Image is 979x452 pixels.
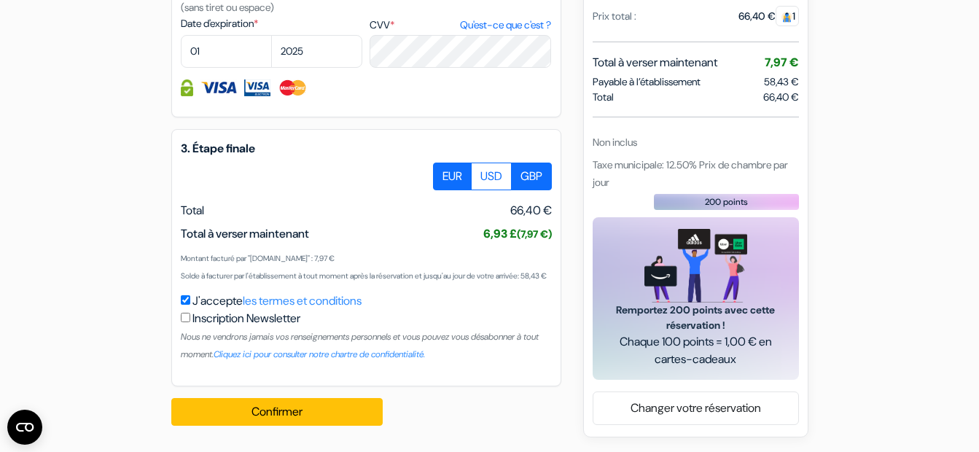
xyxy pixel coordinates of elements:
span: 6,93 £ [483,226,552,241]
span: 66,40 € [763,90,799,105]
span: Total [593,90,614,105]
small: (sans tiret ou espace) [181,1,274,14]
label: GBP [511,163,552,190]
h5: 3. Étape finale [181,141,552,155]
a: les termes et conditions [243,293,362,308]
span: Total à verser maintenant [181,226,309,241]
small: Montant facturé par "[DOMAIN_NAME]" : 7,97 € [181,254,335,263]
a: Changer votre réservation [593,394,798,422]
label: EUR [433,163,472,190]
img: Information de carte de crédit entièrement encryptée et sécurisée [181,79,193,96]
label: USD [471,163,512,190]
img: Visa [200,79,237,96]
small: (7,97 €) [517,227,552,241]
button: Ouvrir le widget CMP [7,410,42,445]
label: Date d'expiration [181,16,362,31]
span: Chaque 100 points = 1,00 € en cartes-cadeaux [610,333,781,368]
label: J'accepte [192,292,362,310]
button: Confirmer [171,398,383,426]
label: Inscription Newsletter [192,310,300,327]
span: 200 points [705,195,748,209]
span: 66,40 € [510,202,552,219]
small: Nous ne vendrons jamais vos renseignements personnels et vous pouvez vous désabonner à tout moment. [181,331,539,360]
span: Taxe municipale: 12.50% Prix de chambre par jour [593,158,788,189]
span: 58,43 € [764,75,799,88]
label: CVV [370,17,551,33]
span: 1 [776,6,799,26]
img: guest.svg [781,12,792,23]
div: Prix total : [593,9,636,24]
span: Remportez 200 points avec cette réservation ! [610,303,781,333]
a: Cliquez ici pour consulter notre chartre de confidentialité. [214,348,425,360]
span: Total [181,203,204,218]
span: Total à verser maintenant [593,54,717,71]
img: Visa Electron [244,79,270,96]
small: Solde à facturer par l'établissement à tout moment après la réservation et jusqu'au jour de votre... [181,271,547,281]
a: Qu'est-ce que c'est ? [460,17,551,33]
div: 66,40 € [738,9,799,24]
span: Payable à l’établissement [593,74,701,90]
div: Basic radio toggle button group [434,163,552,190]
img: Master Card [278,79,308,96]
div: Non inclus [593,135,799,150]
span: 7,97 € [765,55,799,70]
img: gift_card_hero_new.png [644,229,747,303]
